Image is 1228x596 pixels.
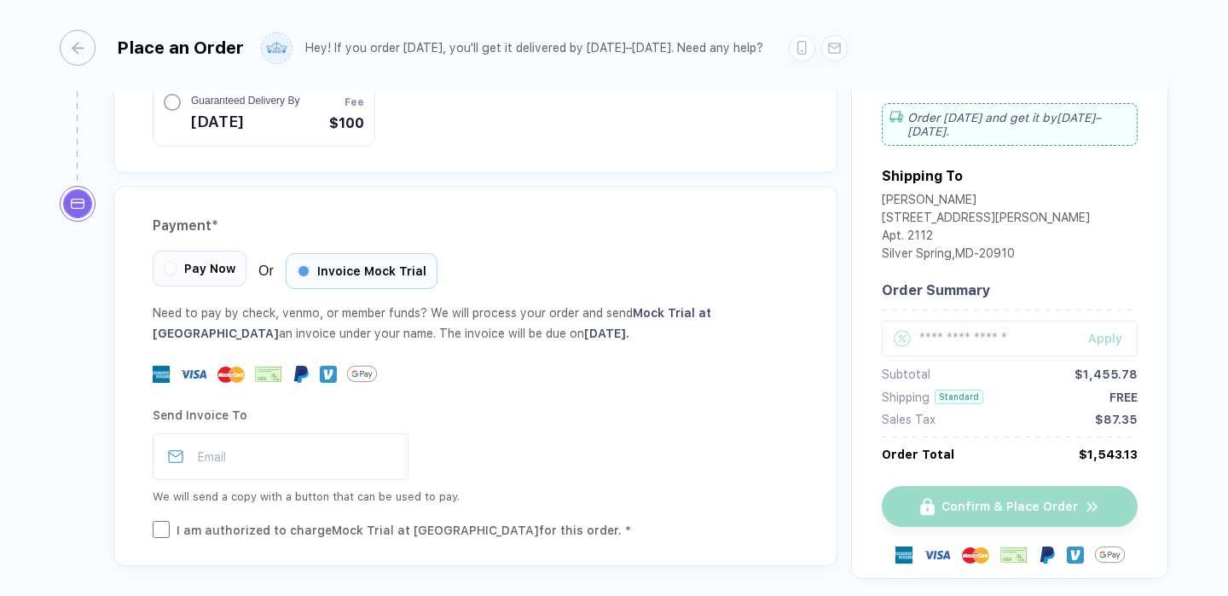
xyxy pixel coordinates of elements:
[153,487,798,507] div: We will send a copy with a button that can be used to pay.
[217,361,245,388] img: master-card
[895,547,912,564] img: express
[184,262,235,275] span: Pay Now
[153,212,798,240] div: Payment
[345,95,364,110] span: Fee
[882,367,930,381] div: Subtotal
[191,93,299,108] span: Guaranteed Delivery By
[1067,321,1138,356] button: Apply
[153,82,375,147] button: Guaranteed Delivery By[DATE]Fee$100
[255,366,282,383] img: cheque
[320,366,337,383] img: Venmo
[882,211,1090,229] div: [STREET_ADDRESS][PERSON_NAME]
[153,366,170,383] img: express
[1088,332,1138,345] div: Apply
[329,113,364,134] span: $100
[1039,547,1056,564] img: Paypal
[924,541,951,569] img: visa
[286,253,437,289] div: Invoice Mock Trial
[117,38,244,58] div: Place an Order
[293,366,310,383] img: Paypal
[1074,367,1138,381] div: $1,455.78
[1109,391,1138,404] div: FREE
[177,521,631,540] div: I am authorized to charge Mock Trial at [GEOGRAPHIC_DATA] for this order. *
[317,264,426,278] span: Invoice Mock Trial
[153,303,798,344] div: Need to pay by check, venmo, or member funds? We will process your order and send an invoice unde...
[584,327,629,340] span: [DATE] .
[882,168,963,184] div: Shipping To
[962,541,989,569] img: master-card
[882,391,930,404] div: Shipping
[882,103,1138,146] div: Order [DATE] and get it by [DATE]–[DATE] .
[882,413,935,426] div: Sales Tax
[882,229,1090,246] div: Apt. 2112
[1079,448,1138,461] div: $1,543.13
[153,251,246,286] div: Pay Now
[882,246,1090,264] div: Silver Spring , MD - 20910
[1095,540,1125,570] img: GPay
[180,361,207,388] img: visa
[882,282,1138,298] div: Order Summary
[882,193,1090,211] div: [PERSON_NAME]
[1067,547,1084,564] img: Venmo
[882,448,954,461] div: Order Total
[935,390,983,404] div: Standard
[191,108,299,136] span: [DATE]
[262,33,292,63] img: user profile
[305,41,763,55] div: Hey! If you order [DATE], you'll get it delivered by [DATE]–[DATE]. Need any help?
[1095,413,1138,426] div: $87.35
[1000,547,1028,564] img: cheque
[153,253,437,289] div: Or
[347,359,377,389] img: GPay
[153,402,798,429] div: Send Invoice To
